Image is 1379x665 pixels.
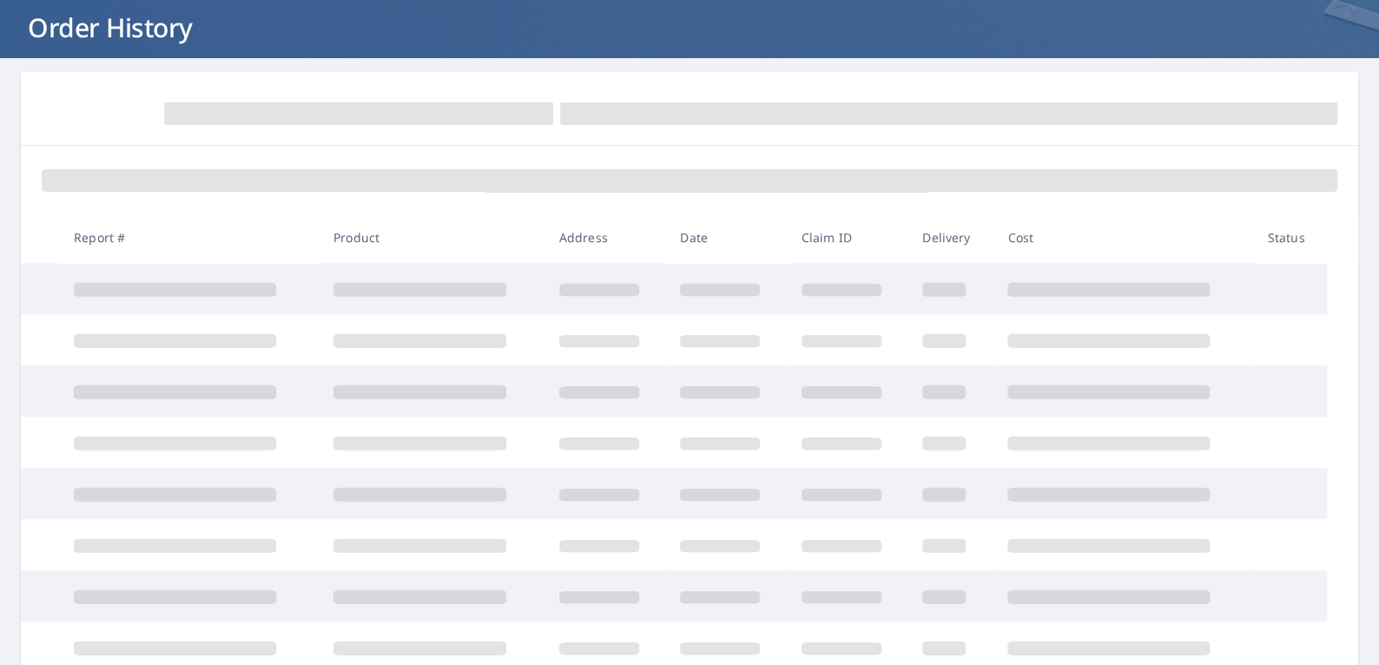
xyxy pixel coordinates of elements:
[60,212,320,263] th: Report #
[21,10,1358,45] h1: Order History
[788,212,908,263] th: Claim ID
[545,212,666,263] th: Address
[666,212,787,263] th: Date
[908,212,993,263] th: Delivery
[320,212,545,263] th: Product
[993,212,1253,263] th: Cost
[1253,212,1326,263] th: Status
